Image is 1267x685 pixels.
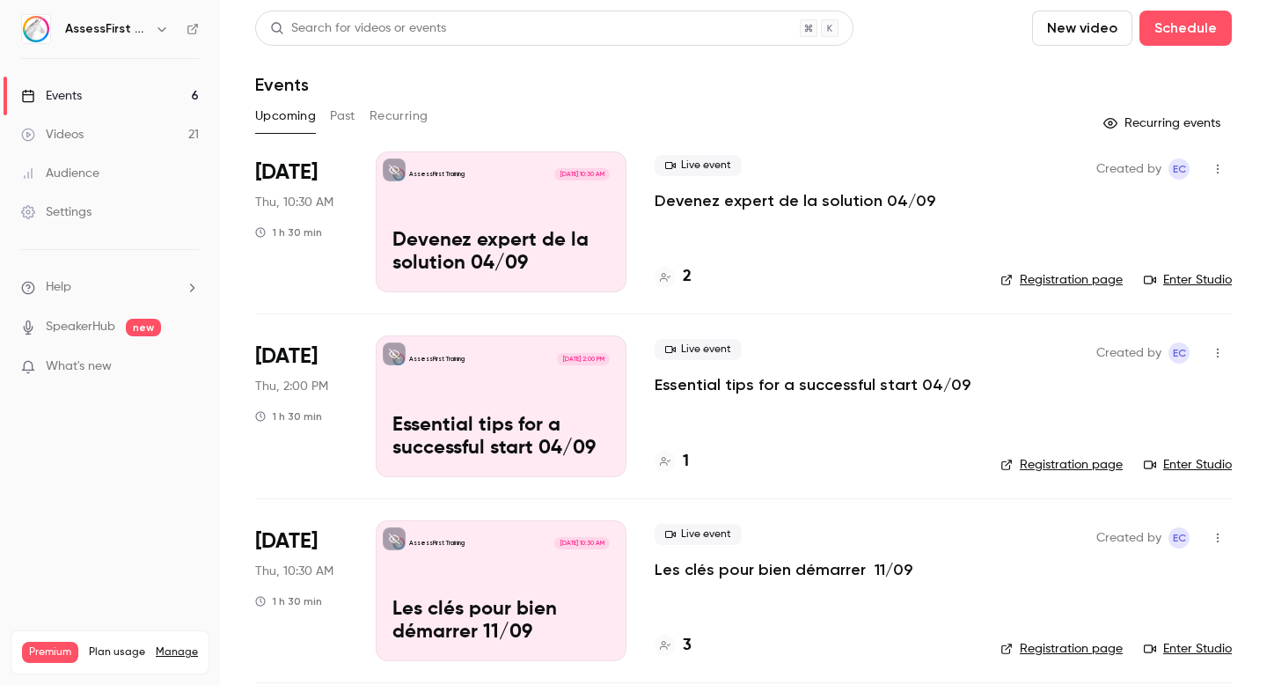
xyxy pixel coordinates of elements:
[22,642,78,663] span: Premium
[21,278,199,297] li: help-dropdown-opener
[376,520,626,661] a: Les clés pour bien démarrer 11/09AssessFirst Training[DATE] 10:30 AMLes clés pour bien démarrer 1...
[21,203,92,221] div: Settings
[255,194,333,211] span: Thu, 10:30 AM
[1095,109,1232,137] button: Recurring events
[1000,271,1123,289] a: Registration page
[21,87,82,105] div: Events
[21,165,99,182] div: Audience
[1096,527,1161,549] span: Created by
[1139,11,1232,46] button: Schedule
[1096,158,1161,180] span: Created by
[255,335,348,476] div: Sep 4 Thu, 2:00 PM (Europe/Paris)
[1000,456,1123,474] a: Registration page
[270,19,446,38] div: Search for videos or events
[46,318,115,336] a: SpeakerHub
[22,15,50,43] img: AssessFirst Training
[554,537,609,549] span: [DATE] 10:30 AM
[370,102,428,130] button: Recurring
[655,190,935,211] a: Devenez expert de la solution 04/09
[655,374,970,395] a: Essential tips for a successful start 04/09
[255,378,328,395] span: Thu, 2:00 PM
[1168,342,1190,364] span: Emmanuelle Cortes
[1173,158,1186,180] span: EC
[1173,527,1186,549] span: EC
[409,355,465,364] p: AssessFirst Training
[255,527,318,556] span: [DATE]
[255,409,322,424] div: 1 h 30 min
[255,74,309,95] h1: Events
[554,168,609,180] span: [DATE] 10:30 AM
[1168,527,1190,549] span: Emmanuelle Cortes
[655,450,689,474] a: 1
[1144,456,1232,474] a: Enter Studio
[46,278,71,297] span: Help
[126,319,161,336] span: new
[46,357,112,376] span: What's new
[655,265,692,289] a: 2
[392,415,610,460] p: Essential tips for a successful start 04/09
[655,524,742,545] span: Live event
[376,335,626,476] a: Essential tips for a successful start 04/09AssessFirst Training[DATE] 2:00 PMEssential tips for a...
[1096,342,1161,364] span: Created by
[655,634,692,658] a: 3
[255,151,348,292] div: Sep 4 Thu, 10:30 AM (Europe/Paris)
[655,339,742,360] span: Live event
[557,353,609,365] span: [DATE] 2:00 PM
[1168,158,1190,180] span: Emmanuelle Cortes
[1032,11,1132,46] button: New video
[409,170,465,179] p: AssessFirst Training
[655,559,912,580] a: Les clés pour bien démarrer 11/09
[255,594,322,608] div: 1 h 30 min
[683,450,689,474] h4: 1
[21,126,84,144] div: Videos
[683,265,692,289] h4: 2
[65,20,148,38] h6: AssessFirst Training
[255,563,333,580] span: Thu, 10:30 AM
[178,359,199,375] iframe: Noticeable Trigger
[1144,640,1232,658] a: Enter Studio
[255,342,318,371] span: [DATE]
[376,151,626,292] a: Devenez expert de la solution 04/09AssessFirst Training[DATE] 10:30 AMDevenez expert de la soluti...
[1000,640,1123,658] a: Registration page
[392,599,610,644] p: Les clés pour bien démarrer 11/09
[655,155,742,176] span: Live event
[255,102,316,130] button: Upcoming
[1173,342,1186,364] span: EC
[392,230,610,276] p: Devenez expert de la solution 04/09
[255,520,348,661] div: Sep 11 Thu, 10:30 AM (Europe/Paris)
[683,634,692,658] h4: 3
[1144,271,1232,289] a: Enter Studio
[89,645,145,659] span: Plan usage
[255,225,322,239] div: 1 h 30 min
[156,645,198,659] a: Manage
[255,158,318,187] span: [DATE]
[330,102,355,130] button: Past
[409,539,465,548] p: AssessFirst Training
